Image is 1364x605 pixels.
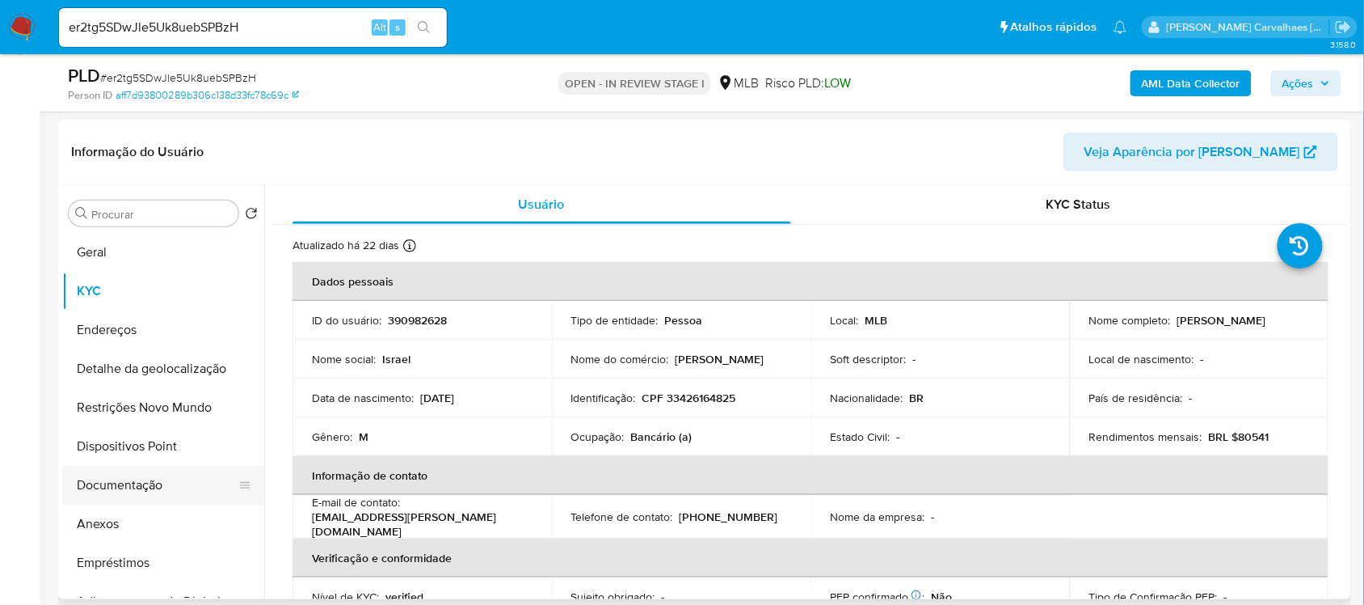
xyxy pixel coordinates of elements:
[116,88,299,103] a: aff7d93800289b306c138d33fc78c69c
[1011,19,1097,36] span: Atalhos rápidos
[830,391,903,405] p: Nacionalidade :
[1046,195,1111,214] span: KYC Status
[931,590,952,604] p: Não
[519,195,565,214] span: Usuário
[765,74,851,92] span: Risco PLD:
[1142,70,1240,96] b: AML Data Collector
[420,391,454,405] p: [DATE]
[1224,590,1227,604] p: -
[571,590,655,604] p: Sujeito obrigado :
[1130,70,1252,96] button: AML Data Collector
[909,391,924,405] p: BR
[293,539,1328,577] th: Verificação e conformidade
[1089,429,1202,444] p: Rendimentos mensais :
[865,313,887,328] p: MLB
[718,74,759,92] div: MLB
[312,313,381,328] p: ID do usuário :
[1177,313,1266,328] p: [PERSON_NAME]
[293,238,399,253] p: Atualizado há 22 dias
[388,313,447,328] p: 390982628
[312,510,526,539] p: [EMAIL_ADDRESS][PERSON_NAME][DOMAIN_NAME]
[830,590,924,604] p: PEP confirmado :
[385,590,423,604] p: verified
[830,352,906,366] p: Soft descriptor :
[571,510,673,524] p: Telefone de contato :
[665,313,703,328] p: Pessoa
[1089,313,1171,328] p: Nome completo :
[312,495,400,510] p: E-mail de contato :
[382,352,410,366] p: Israel
[359,429,368,444] p: M
[631,429,693,444] p: Bancário (a)
[395,19,400,35] span: s
[1114,20,1127,34] a: Notificações
[1089,352,1194,366] p: Local de nascimento :
[1189,391,1193,405] p: -
[912,352,916,366] p: -
[62,466,251,505] button: Documentação
[824,74,851,92] span: LOW
[293,456,1328,495] th: Informação de contato
[245,207,258,225] button: Retornar ao pedido padrão
[312,391,414,405] p: Data de nascimento :
[830,429,890,444] p: Estado Civil :
[62,505,264,544] button: Anexos
[1209,429,1269,444] p: BRL $80541
[75,207,88,220] button: Procurar
[62,427,264,466] button: Dispositivos Point
[62,388,264,427] button: Restrições Novo Mundo
[642,391,736,405] p: CPF 33426164825
[68,62,100,88] b: PLD
[293,262,1328,301] th: Dados pessoais
[1330,38,1356,51] span: 3.158.0
[571,352,669,366] p: Nome do comércio :
[1063,133,1338,171] button: Veja Aparência por [PERSON_NAME]
[896,429,899,444] p: -
[312,352,376,366] p: Nome social :
[68,88,112,103] b: Person ID
[71,144,204,160] h1: Informação do Usuário
[931,510,934,524] p: -
[662,590,665,604] p: -
[1089,391,1183,405] p: País de residência :
[1084,133,1300,171] span: Veja Aparência por [PERSON_NAME]
[62,349,264,388] button: Detalhe da geolocalização
[91,207,232,222] input: Procurar
[373,19,386,35] span: Alt
[1201,352,1204,366] p: -
[62,544,264,582] button: Empréstimos
[571,313,659,328] p: Tipo de entidade :
[1282,70,1314,96] span: Ações
[1335,19,1352,36] a: Sair
[830,313,858,328] p: Local :
[558,72,711,95] p: OPEN - IN REVIEW STAGE I
[312,429,352,444] p: Gênero :
[62,233,264,272] button: Geral
[1271,70,1341,96] button: Ações
[680,510,778,524] p: [PHONE_NUMBER]
[59,17,447,38] input: Pesquise usuários ou casos...
[100,70,256,86] span: # er2tg5SDwJle5Uk8uebSPBzH
[1089,590,1218,604] p: Tipo de Confirmação PEP :
[571,391,636,405] p: Identificação :
[676,352,764,366] p: [PERSON_NAME]
[407,16,440,39] button: search-icon
[62,272,264,311] button: KYC
[571,429,625,444] p: Ocupação :
[1167,19,1330,35] p: sara.carvalhaes@mercadopago.com.br
[830,510,924,524] p: Nome da empresa :
[62,311,264,349] button: Endereços
[312,590,379,604] p: Nível de KYC :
